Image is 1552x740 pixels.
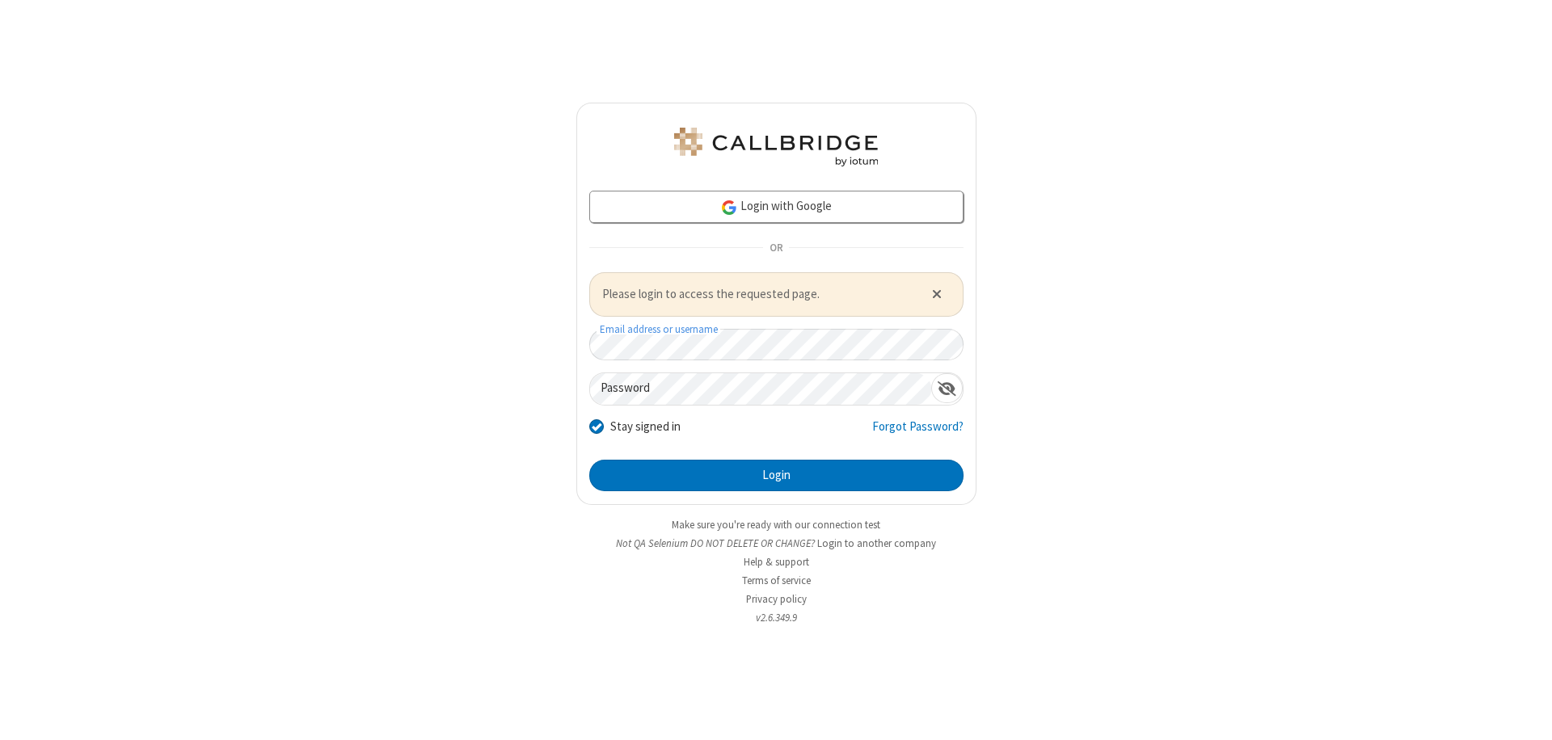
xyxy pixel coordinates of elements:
[672,518,880,532] a: Make sure you're ready with our connection test
[817,536,936,551] button: Login to another company
[746,592,807,606] a: Privacy policy
[923,282,950,306] button: Close alert
[763,237,789,259] span: OR
[602,285,912,304] span: Please login to access the requested page.
[931,373,963,403] div: Show password
[742,574,811,587] a: Terms of service
[671,128,881,166] img: QA Selenium DO NOT DELETE OR CHANGE
[576,610,976,625] li: v2.6.349.9
[720,199,738,217] img: google-icon.png
[590,373,931,405] input: Password
[589,191,964,223] a: Login with Google
[872,418,964,448] a: Forgot Password?
[589,460,964,492] button: Login
[589,329,964,360] input: Email address or username
[576,536,976,551] li: Not QA Selenium DO NOT DELETE OR CHANGE?
[744,555,809,569] a: Help & support
[610,418,681,436] label: Stay signed in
